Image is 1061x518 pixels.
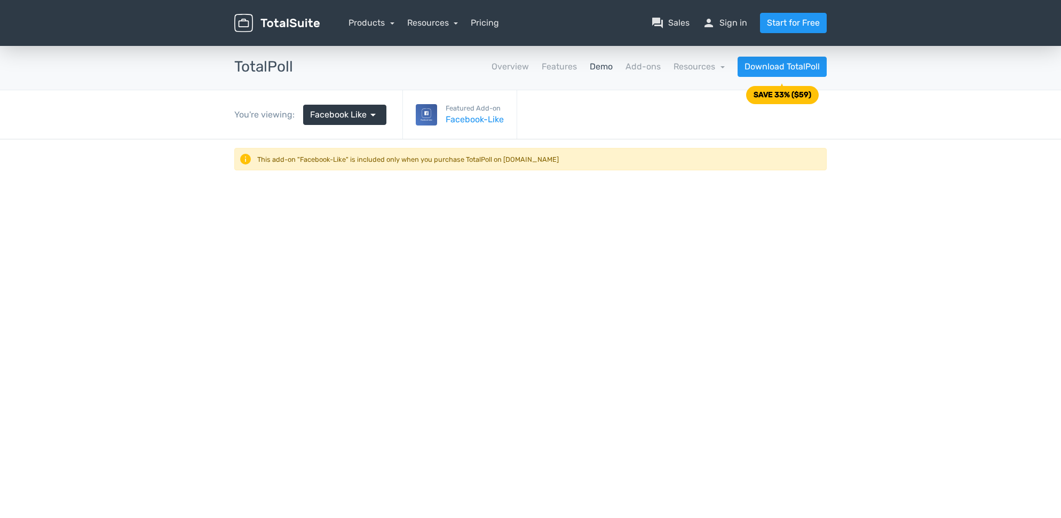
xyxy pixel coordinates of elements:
a: Features [542,60,577,73]
img: TotalSuite for WordPress [234,14,320,33]
small: Featured Add-on [446,103,504,113]
a: Resources [407,18,458,28]
a: Demo [590,60,613,73]
a: Facebook-Like [446,113,504,126]
a: Facebook Like arrow_drop_down [303,105,386,125]
a: Resources [674,61,725,72]
a: Download TotalPoll [738,57,827,77]
span: Facebook Like [310,108,367,121]
a: Products [349,18,394,28]
img: Facebook-Like [416,104,437,125]
span: info [239,153,252,166]
h3: TotalPoll [234,59,293,75]
span: person [702,17,715,29]
a: Start for Free [760,13,827,33]
span: question_answer [651,17,664,29]
div: SAVE 33% ($59) [754,91,811,99]
a: Add-ons [625,60,661,73]
a: Pricing [471,17,499,29]
a: Overview [492,60,529,73]
a: personSign in [702,17,747,29]
a: question_answerSales [651,17,690,29]
div: You're viewing: [234,108,303,121]
span: arrow_drop_down [367,108,379,121]
div: This add-on "Facebook-Like" is included only when you purchase TotalPoll on [DOMAIN_NAME] [239,153,822,166]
